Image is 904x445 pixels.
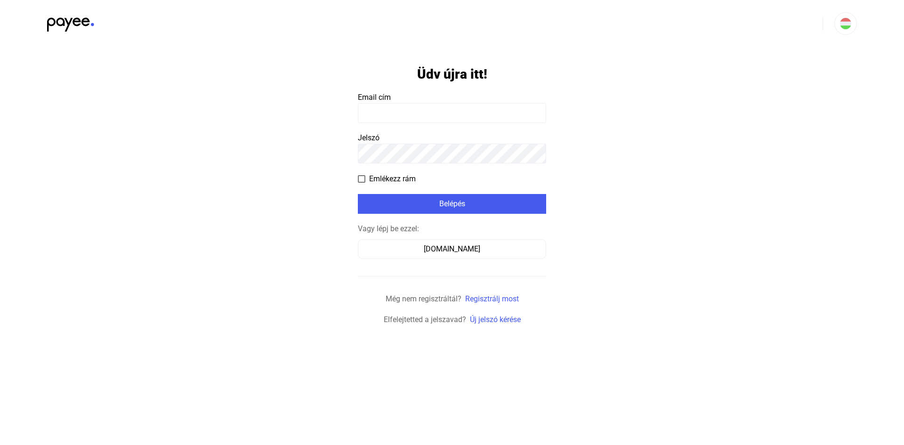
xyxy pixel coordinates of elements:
span: Emlékezz rám [369,173,416,185]
img: black-payee-blue-dot.svg [47,12,94,32]
button: Belépés [358,194,546,214]
a: [DOMAIN_NAME] [358,244,546,253]
span: Elfelejtetted a jelszavad? [384,315,466,324]
span: Email cím [358,93,391,102]
span: Jelszó [358,133,379,142]
button: [DOMAIN_NAME] [358,239,546,259]
a: Új jelszó kérése [470,315,521,324]
a: Regisztrálj most [465,294,519,303]
div: [DOMAIN_NAME] [361,243,543,255]
div: Vagy lépj be ezzel: [358,223,546,235]
button: HU [834,12,857,35]
h1: Üdv újra itt! [417,66,487,82]
img: HU [840,18,851,29]
div: Belépés [361,198,543,210]
span: Még nem regisztráltál? [386,294,461,303]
